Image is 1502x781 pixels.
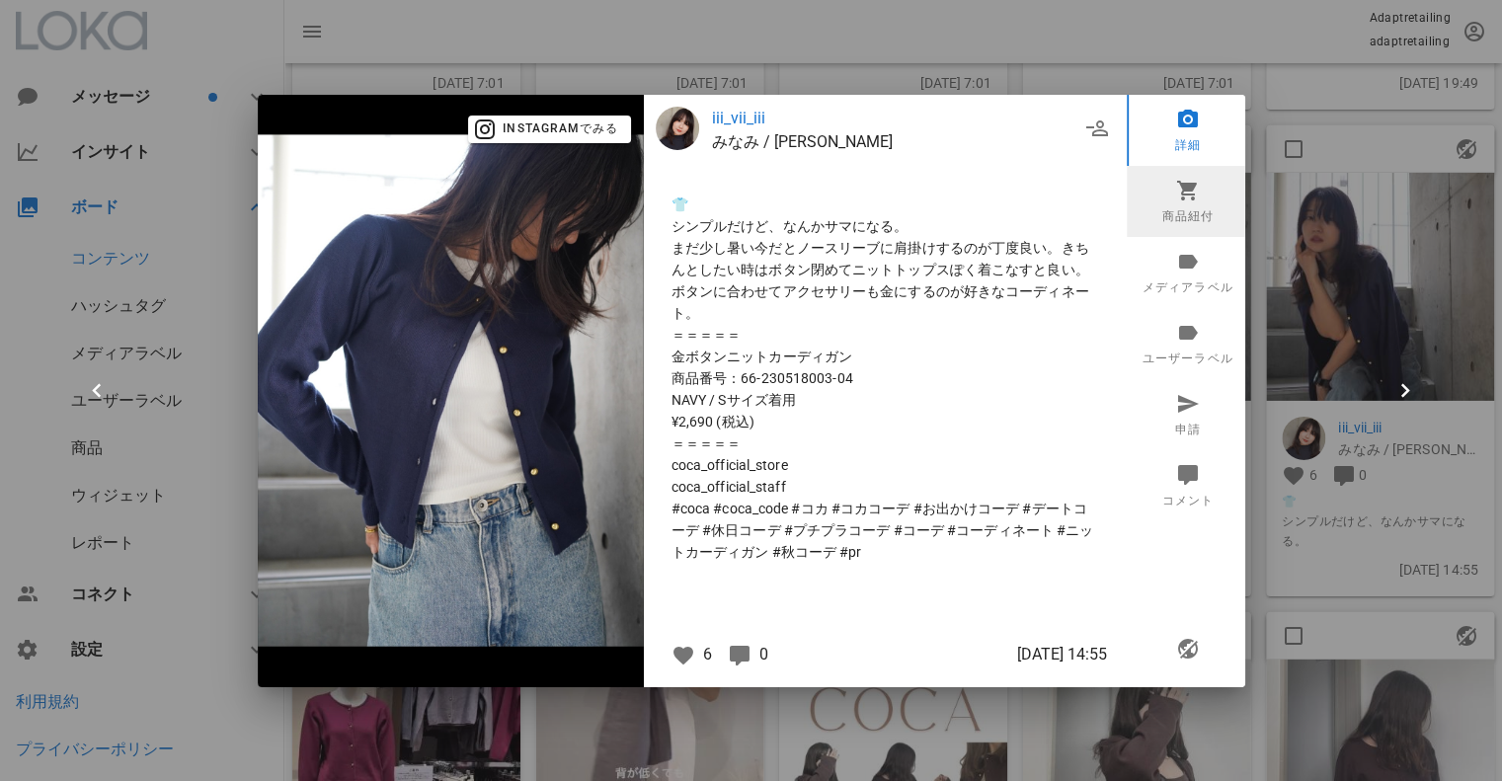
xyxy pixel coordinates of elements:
[1127,308,1249,379] a: ユーザーラベル
[672,389,1099,411] span: NAVY / Sサイズ着用
[672,215,1099,237] span: シンプルだけど、なんかサマになる。
[1127,450,1249,521] a: コメント
[672,346,1099,367] span: 金ボタンニットカーディガン
[468,118,631,137] a: Instagramでみる
[258,134,644,647] img: 1482863552010227_18426810556098733_4480372207605024544_n.jpg
[672,454,1099,476] span: coca_official_store
[672,411,1099,432] span: ¥2,690 (税込)
[672,367,1099,389] span: 商品番号：66-230518003-04
[1127,379,1249,450] a: 申請
[480,120,618,138] span: Instagramでみる
[1127,237,1249,308] a: メディアラベル
[1127,95,1249,166] a: 詳細
[672,194,1099,215] span: 👕
[672,432,1099,454] span: ＝＝＝＝＝
[672,498,1099,563] span: #coca #coca_code #コカ #コカコーデ #お出かけコーデ #デートコーデ #休日コーデ #プチプラコーデ #コーデ #コーディネート #ニットカーディガン #秋コーデ #pr
[759,645,768,664] span: 0
[1017,643,1107,666] span: [DATE] 14:55
[672,237,1099,324] span: まだ少し暑い今だとノースリーブに肩掛けするのが丁度良い。きちんとしたい時はボタン閉めてニットトップスぽく着こなすと良い。ボタンに合わせてアクセサリーも金にするのが好きなコーディネート。
[656,107,699,150] img: iii_vii_iii
[712,107,1079,130] a: iii_vii_iii
[712,130,1079,154] p: みなみ / minami
[1127,166,1249,237] a: 商品紐付
[672,476,1099,498] span: coca_official_staff
[703,645,712,664] span: 6
[468,116,631,143] button: Instagramでみる
[672,324,1099,346] span: ＝＝＝＝＝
